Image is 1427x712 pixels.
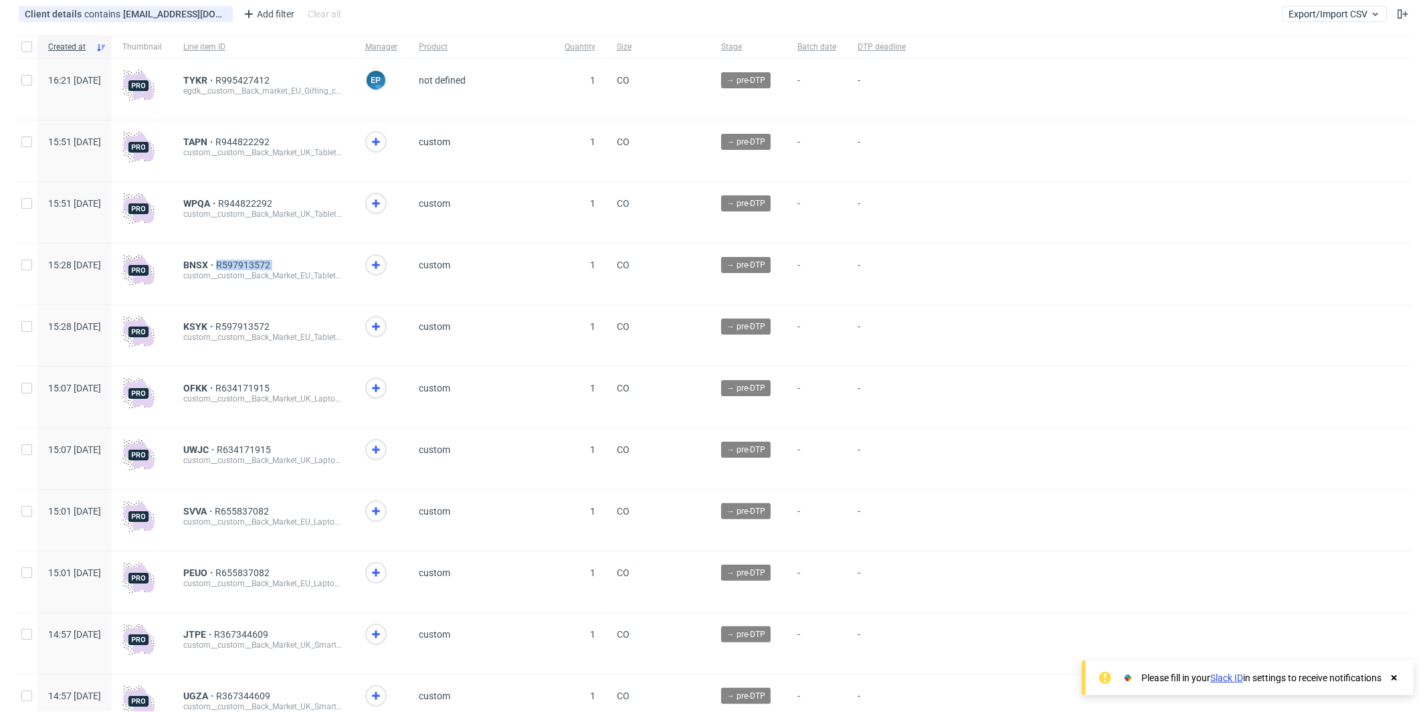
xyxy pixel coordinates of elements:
[419,321,450,332] span: custom
[183,517,344,527] div: custom__custom__Back_Market_EU_Laptops_September_2025__SVVA
[590,506,595,517] span: 1
[216,691,273,701] a: R367344609
[590,75,595,86] span: 1
[122,562,155,594] img: pro-icon.017ec5509f39f3e742e3.png
[122,254,155,286] img: pro-icon.017ec5509f39f3e742e3.png
[797,260,836,288] span: -
[214,629,271,640] a: R367344609
[727,690,765,702] span: → pre-DTP
[797,629,836,658] span: -
[48,75,101,86] span: 16:21 [DATE]
[123,9,227,19] div: [EMAIL_ADDRESS][DOMAIN_NAME]
[215,383,272,393] a: R634171915
[727,444,765,456] span: → pre-DTP
[122,439,155,471] img: pro-icon.017ec5509f39f3e742e3.png
[797,321,836,350] span: -
[122,377,155,410] img: pro-icon.017ec5509f39f3e742e3.png
[183,506,215,517] a: SVVA
[367,71,385,90] figcaption: EP
[590,260,595,270] span: 1
[590,444,595,455] span: 1
[183,260,216,270] a: BNSX
[183,332,344,343] div: custom__custom__Back_Market_EU_Tablets_September_2025__KSYK
[216,260,273,270] a: R597913572
[183,137,215,147] a: TAPN
[183,629,214,640] span: JTPE
[122,131,155,163] img: pro-icon.017ec5509f39f3e742e3.png
[617,629,630,640] span: CO
[183,75,215,86] a: TYKR
[617,137,630,147] span: CO
[858,41,906,53] span: DTP deadline
[590,567,595,578] span: 1
[858,567,906,596] span: -
[858,444,906,473] span: -
[590,198,595,209] span: 1
[617,321,630,332] span: CO
[617,198,630,209] span: CO
[590,383,595,393] span: 1
[215,75,272,86] a: R995427412
[183,444,217,455] a: UWJC
[797,41,836,53] span: Batch date
[858,137,906,165] span: -
[590,691,595,701] span: 1
[84,9,123,19] span: contains
[419,41,543,53] span: Product
[183,198,218,209] a: WPQA
[590,629,595,640] span: 1
[797,75,836,104] span: -
[797,383,836,412] span: -
[419,629,450,640] span: custom
[215,506,272,517] a: R655837082
[365,41,397,53] span: Manager
[215,321,272,332] a: R597913572
[419,691,450,701] span: custom
[183,567,215,578] span: PEUO
[590,137,595,147] span: 1
[183,41,344,53] span: Line item ID
[727,74,765,86] span: → pre-DTP
[122,41,162,53] span: Thumbnail
[727,628,765,640] span: → pre-DTP
[617,41,700,53] span: Size
[305,5,343,23] div: Clear all
[858,198,906,227] span: -
[419,567,450,578] span: custom
[858,506,906,535] span: -
[217,444,274,455] span: R634171915
[48,444,101,455] span: 15:07 [DATE]
[590,321,595,332] span: 1
[218,198,275,209] a: R944822292
[727,321,765,333] span: → pre-DTP
[727,136,765,148] span: → pre-DTP
[183,209,344,219] div: custom__custom__Back_Market_UK_Tablets_September_2025__WPQA
[183,383,215,393] a: OFKK
[183,578,344,589] div: custom__custom__Back_Market_EU_Laptops_September_2025__PEUO
[122,70,155,102] img: pro-icon.017ec5509f39f3e742e3.png
[48,567,101,578] span: 15:01 [DATE]
[797,567,836,596] span: -
[858,629,906,658] span: -
[858,383,906,412] span: -
[565,41,595,53] span: Quantity
[858,260,906,288] span: -
[1210,673,1243,683] a: Slack ID
[183,321,215,332] a: KSYK
[48,321,101,332] span: 15:28 [DATE]
[215,567,272,578] a: R655837082
[617,691,630,701] span: CO
[1289,9,1381,19] span: Export/Import CSV
[183,691,216,701] a: UGZA
[183,455,344,466] div: custom__custom__Back_Market_UK_Laptops_September_2025__UWJC
[797,506,836,535] span: -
